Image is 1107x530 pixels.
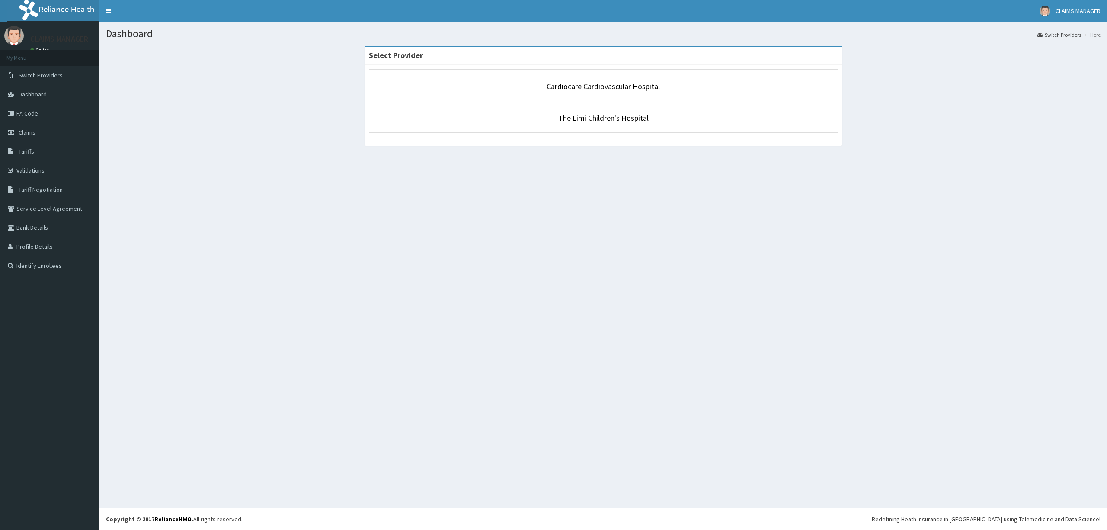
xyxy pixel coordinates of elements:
a: RelianceHMO [154,515,192,523]
span: CLAIMS MANAGER [1056,7,1101,15]
span: Dashboard [19,90,47,98]
span: Switch Providers [19,71,63,79]
span: Tariffs [19,148,34,155]
a: Cardiocare Cardiovascular Hospital [547,81,660,91]
footer: All rights reserved. [99,508,1107,530]
h1: Dashboard [106,28,1101,39]
li: Here [1082,31,1101,39]
a: Switch Providers [1037,31,1081,39]
a: Online [30,47,51,53]
img: User Image [4,26,24,45]
div: Redefining Heath Insurance in [GEOGRAPHIC_DATA] using Telemedicine and Data Science! [872,515,1101,524]
img: User Image [1040,6,1050,16]
span: Tariff Negotiation [19,186,63,193]
span: Claims [19,128,35,136]
strong: Select Provider [369,50,423,60]
a: The Limi Children's Hospital [558,113,649,123]
strong: Copyright © 2017 . [106,515,193,523]
p: CLAIMS MANAGER [30,35,88,43]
